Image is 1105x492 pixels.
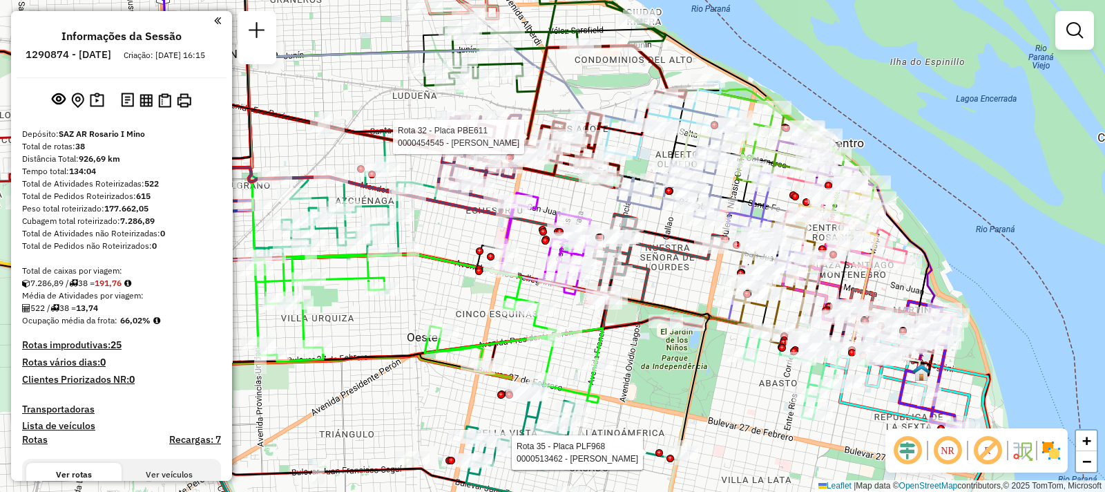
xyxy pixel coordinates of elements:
strong: 0 [152,240,157,251]
strong: 7.286,89 [120,216,155,226]
button: Visualizar relatório de Roteirização [137,91,155,109]
i: Meta Caixas/viagem: 329,33 Diferença: -137,57 [124,279,131,287]
div: Total de Atividades Roteirizadas: [22,178,221,190]
strong: 191,76 [95,278,122,288]
div: 7.286,89 / 38 = [22,277,221,290]
a: Nova sessão e pesquisa [243,17,271,48]
a: Exibir filtros [1061,17,1088,44]
strong: 25 [110,339,122,351]
strong: 66,02% [120,315,151,325]
button: Painel de Sugestão [87,90,107,111]
strong: 38 [75,141,85,151]
span: Exibir rótulo [971,434,1004,467]
strong: 522 [144,178,159,189]
img: Exibir/Ocultar setores [1040,439,1062,462]
div: Distância Total: [22,153,221,165]
strong: 0 [129,373,135,386]
button: Ver veículos [122,463,217,486]
div: Total de rotas: [22,140,221,153]
img: UDC - Rosario 1 [912,363,930,381]
span: Ocupação média da frota: [22,315,117,325]
a: Rotas [22,434,48,446]
div: Depósito: [22,128,221,140]
span: − [1082,453,1091,470]
strong: 926,69 km [79,153,120,164]
strong: 134:04 [69,166,96,176]
h4: Rotas improdutivas: [22,339,221,351]
button: Ver rotas [26,463,122,486]
button: Centralizar mapa no depósito ou ponto de apoio [68,90,87,111]
i: Total de rotas [50,304,59,312]
strong: 0 [100,356,106,368]
div: Total de Pedidos não Roteirizados: [22,240,221,252]
div: Total de Pedidos Roteirizados: [22,190,221,202]
div: Map data © contributors,© 2025 TomTom, Microsoft [815,480,1105,492]
div: Total de caixas por viagem: [22,265,221,277]
strong: 0 [160,228,165,238]
div: Total de Atividades não Roteirizadas: [22,227,221,240]
i: Cubagem total roteirizado [22,279,30,287]
span: | [854,481,856,491]
h4: Transportadoras [22,404,221,415]
em: Média calculada utilizando a maior ocupação (%Peso ou %Cubagem) de cada rota da sessão. Rotas cro... [153,316,160,325]
h4: Rotas vários dias: [22,357,221,368]
span: + [1082,432,1091,449]
i: Total de Atividades [22,304,30,312]
span: Ocultar deslocamento [891,434,924,467]
a: OpenStreetMap [899,481,958,491]
strong: 177.662,05 [104,203,148,214]
div: Tempo total: [22,165,221,178]
div: 522 / 38 = [22,302,221,314]
div: Cubagem total roteirizado: [22,215,221,227]
a: Leaflet [818,481,852,491]
a: Zoom in [1076,430,1097,451]
i: Total de rotas [69,279,78,287]
strong: 615 [136,191,151,201]
span: Ocultar NR [931,434,964,467]
button: Imprimir Rotas [174,91,194,111]
div: Média de Atividades por viagem: [22,290,221,302]
button: Exibir sessão original [49,89,68,111]
img: Fluxo de ruas [1011,439,1033,462]
h6: 1290874 - [DATE] [26,48,111,61]
h4: Lista de veículos [22,420,221,432]
div: Peso total roteirizado: [22,202,221,215]
button: Logs desbloquear sessão [118,90,137,111]
h4: Informações da Sessão [61,30,182,43]
a: Clique aqui para minimizar o painel [214,12,221,28]
h4: Clientes Priorizados NR: [22,374,221,386]
a: Zoom out [1076,451,1097,472]
div: Criação: [DATE] 16:15 [118,49,211,61]
strong: SAZ AR Rosario I Mino [59,129,145,139]
button: Visualizar Romaneio [155,91,174,111]
strong: 13,74 [76,303,98,313]
h4: Recargas: 7 [169,434,221,446]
